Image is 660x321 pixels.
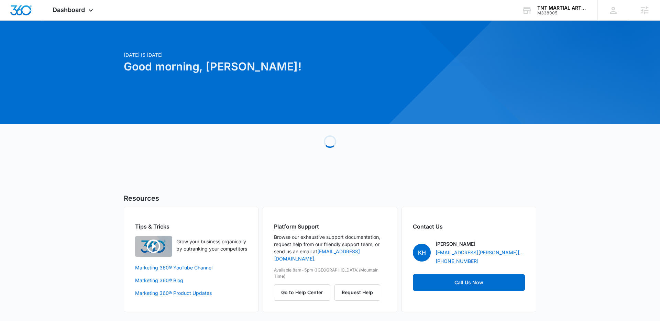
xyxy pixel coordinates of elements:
[274,289,334,295] a: Go to Help Center
[413,222,525,231] h2: Contact Us
[124,193,536,203] h5: Resources
[413,244,431,262] span: KH
[537,5,587,11] div: account name
[436,257,478,265] a: [PHONE_NUMBER]
[274,284,330,301] button: Go to Help Center
[334,289,380,295] a: Request Help
[124,51,396,58] p: [DATE] is [DATE]
[334,284,380,301] button: Request Help
[413,274,525,291] a: Call Us Now
[135,222,247,231] h2: Tips & Tricks
[124,58,396,75] h1: Good morning, [PERSON_NAME]!
[274,222,386,231] h2: Platform Support
[436,240,475,247] p: [PERSON_NAME]
[135,236,172,257] img: Quick Overview Video
[53,6,85,13] span: Dashboard
[274,267,386,279] p: Available 8am-5pm ([GEOGRAPHIC_DATA]/Mountain Time)
[176,238,247,252] p: Grow your business organically by outranking your competitors
[135,277,247,284] a: Marketing 360® Blog
[436,249,525,256] a: [EMAIL_ADDRESS][PERSON_NAME][DOMAIN_NAME]
[274,233,386,262] p: Browse our exhaustive support documentation, request help from our friendly support team, or send...
[135,264,247,271] a: Marketing 360® YouTube Channel
[135,289,247,297] a: Marketing 360® Product Updates
[537,11,587,15] div: account id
